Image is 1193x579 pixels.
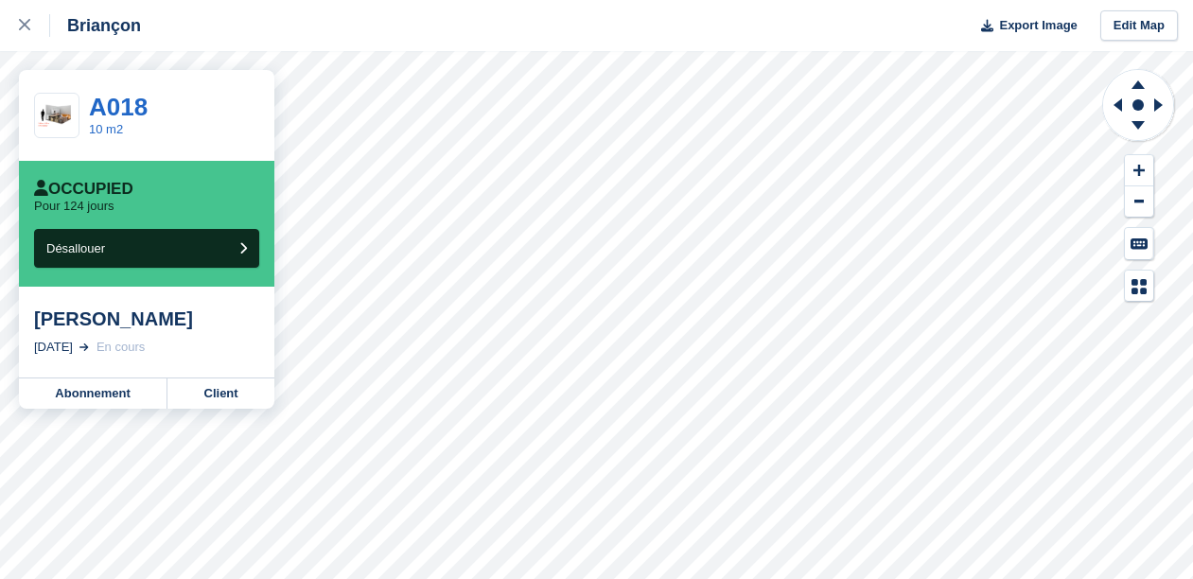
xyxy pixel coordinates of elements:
button: Map Legend [1125,271,1153,302]
button: Zoom Out [1125,186,1153,218]
a: 10 m2 [89,122,123,136]
span: Export Image [999,16,1077,35]
span: Désallouer [46,241,105,255]
button: Keyboard Shortcuts [1125,228,1153,259]
button: Zoom In [1125,155,1153,186]
div: Briançon [50,14,141,37]
div: Occupied [34,180,133,199]
p: Pour 124 jours [34,199,114,214]
div: [PERSON_NAME] [34,307,259,330]
img: arrow-right-light-icn-cde0832a797a2874e46488d9cf13f60e5c3a73dbe684e267c42b8395dfbc2abf.svg [79,343,89,351]
a: Edit Map [1100,10,1178,42]
a: A018 [89,93,148,121]
img: 10%20m%20box.png [35,101,79,130]
a: Client [167,378,274,409]
div: [DATE] [34,338,73,357]
a: Abonnement [19,378,167,409]
button: Désallouer [34,229,259,268]
div: En cours [96,338,145,357]
button: Export Image [970,10,1078,42]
